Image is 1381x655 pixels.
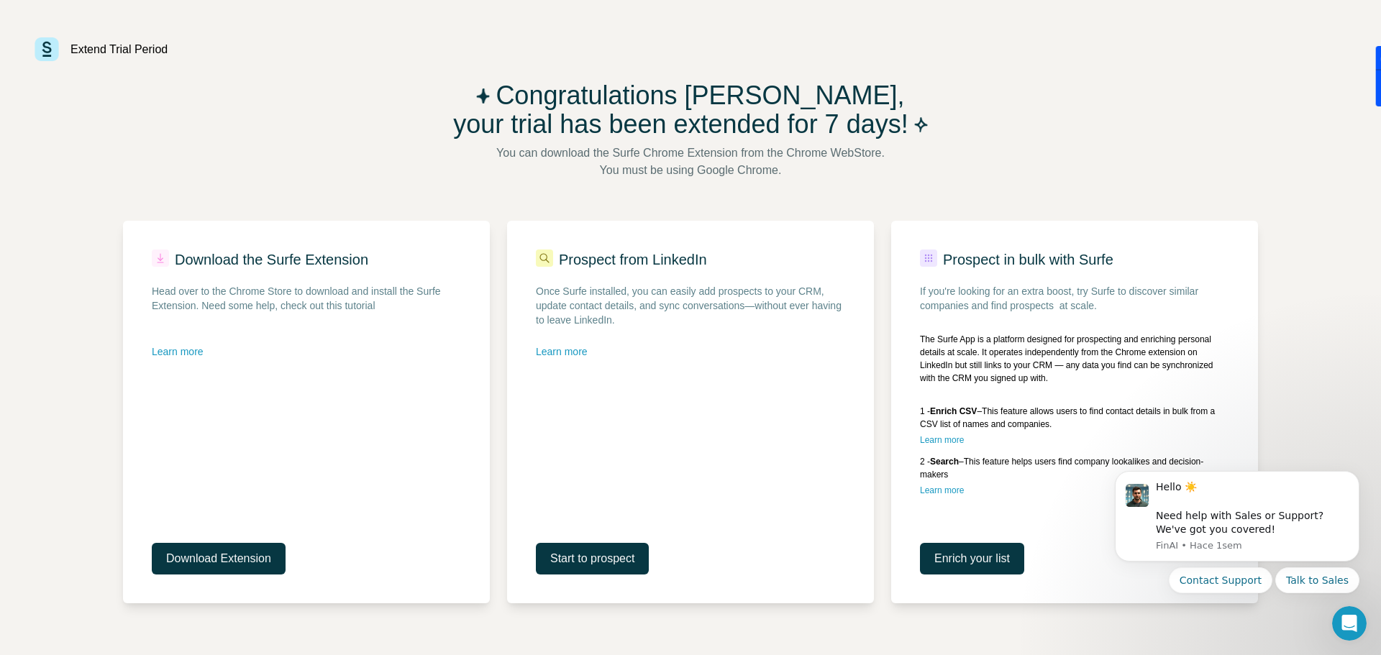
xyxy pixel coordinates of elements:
span: Start to prospect [550,550,634,567]
img: Icon Star Filled [476,81,490,110]
img: Icon Star Filled [914,110,928,139]
b: Search [930,457,959,467]
button: Start to prospect [536,543,649,574]
iframe: YouTube video player [536,376,795,520]
div: 2 - – This feature helps users find company lookalikes and decision-makers [920,455,1229,481]
span: Download Extension [166,550,271,567]
button: Download Extension [152,543,286,574]
p: Prospect from LinkedIn [559,249,707,270]
span: You must be using Google Chrome. [600,162,782,179]
div: 1 - – This feature allows users to find contact details in bulk from a CSV list of names and comp... [920,405,1229,431]
iframe: YouTube video player [152,376,411,520]
span: Once Surfe installed, you can easily add prospects to your CRM, update contact details, and sync ... [536,284,845,327]
div: Extend Trial Period [70,41,168,58]
div: The Surfe App is a platform designed for prospecting and enriching personal details at scale. It ... [920,333,1229,385]
img: Surfe - Surfe logo [35,37,59,61]
div: If you're looking for an extra boost, try Surfe to discover similar companies and find prospects ... [920,284,1229,313]
p: Prospect in bulk with Surfe [943,249,1113,270]
iframe: Intercom notifications mensaje [1093,453,1381,648]
span: You can download the Surfe Chrome Extension from the Chrome WebStore. [496,145,885,162]
span: Head over to the Chrome Store to download and install the Surfe Extension. Need some help, check ... [152,284,461,313]
button: Learn more [920,484,964,497]
button: Enrich your list [920,543,1024,574]
button: Learn more [152,344,204,359]
iframe: Intercom live chat [1332,606,1367,641]
p: Download the Surfe Extension [175,249,368,270]
span: your trial has been extended for 7 days! [453,110,908,139]
span: Enrich your list [934,550,1010,567]
b: Enrich CSV [930,406,977,416]
button: Learn more [536,344,588,359]
button: Learn more [920,434,964,446]
span: Congratulations [PERSON_NAME], [496,81,904,110]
